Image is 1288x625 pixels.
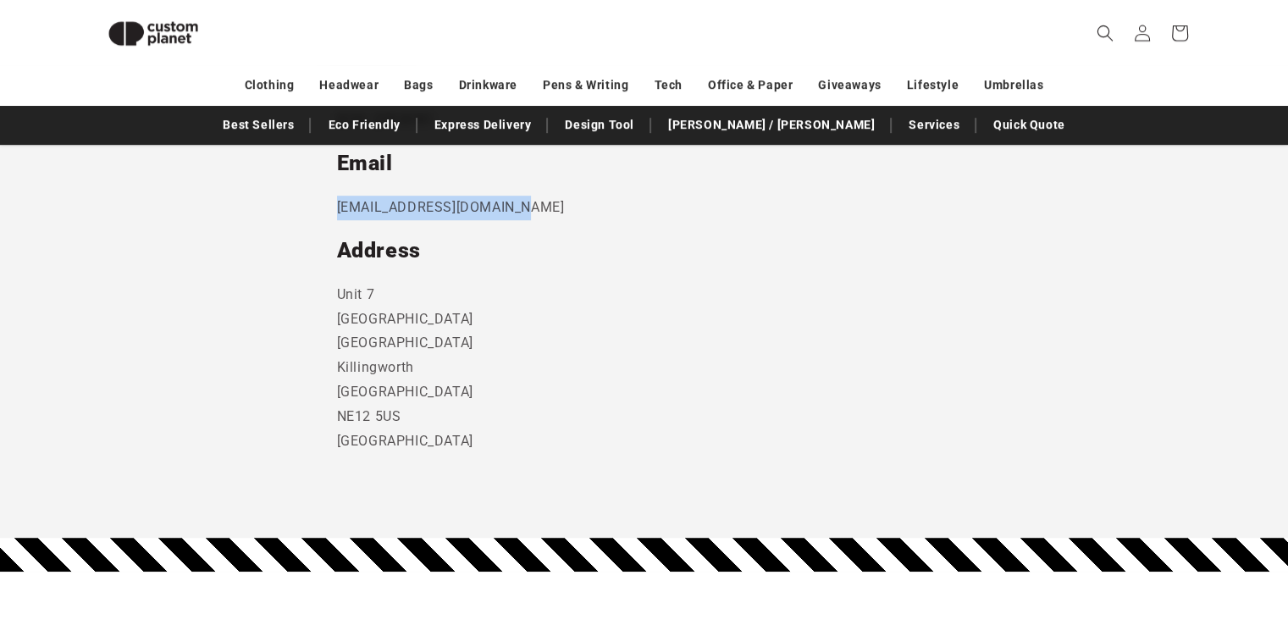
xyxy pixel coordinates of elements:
iframe: Chat Widget [1005,442,1288,625]
p: [EMAIL_ADDRESS][DOMAIN_NAME] [337,196,952,220]
a: Express Delivery [426,110,540,140]
a: Design Tool [556,110,643,140]
img: Custom Planet [94,7,213,60]
a: [PERSON_NAME] / [PERSON_NAME] [660,110,883,140]
a: Tech [654,70,682,100]
h2: Email [337,150,952,177]
a: Giveaways [818,70,881,100]
p: Unit 7 [GEOGRAPHIC_DATA] [GEOGRAPHIC_DATA] Killingworth [GEOGRAPHIC_DATA] NE12 5US [GEOGRAPHIC_DATA] [337,283,952,454]
a: Headwear [319,70,379,100]
a: Services [900,110,968,140]
a: Lifestyle [907,70,959,100]
h2: Address [337,237,952,264]
a: Bags [404,70,433,100]
summary: Search [1086,14,1124,52]
a: Office & Paper [708,70,793,100]
a: Drinkware [459,70,517,100]
a: Pens & Writing [543,70,628,100]
a: Umbrellas [984,70,1043,100]
a: Clothing [245,70,295,100]
a: Quick Quote [985,110,1074,140]
a: Best Sellers [214,110,302,140]
a: Eco Friendly [319,110,408,140]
